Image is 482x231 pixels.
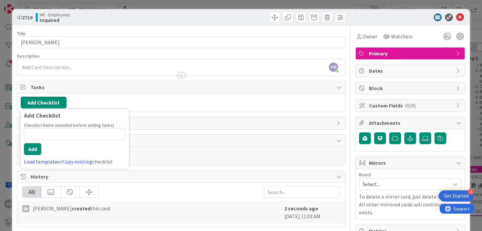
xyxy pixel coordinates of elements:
[24,143,41,155] button: Add
[40,17,70,23] b: Inquired
[369,119,453,127] span: Attachments
[22,205,30,212] div: AB
[363,32,377,40] span: Owner
[369,102,453,109] span: Custom Fields
[30,119,333,127] span: Links
[72,205,90,212] b: created
[329,63,338,72] span: AB
[62,158,92,165] a: Copy existing
[264,186,340,198] input: Search...
[369,49,453,57] span: Primary
[17,36,346,48] input: type card name here...
[17,13,32,21] span: ID
[391,32,412,40] span: Watchers
[14,1,30,9] span: Support
[468,189,474,195] div: 1
[24,112,126,119] div: Add Checklist
[24,122,114,128] label: Checklist Name (needed before adding tasks)
[24,158,126,165] div: or checklist
[30,137,333,144] span: Comments
[439,190,474,202] div: Open Get Started checklist, remaining modules: 1
[284,204,340,220] div: [DATE] 11:03 AM
[369,67,453,75] span: Dates
[17,53,40,59] span: Description
[21,97,67,108] button: Add Checklist
[369,84,453,92] span: Block
[24,158,57,165] a: Load template
[444,193,469,199] div: Get Started
[30,173,333,181] span: History
[22,14,32,21] b: 2716
[284,205,318,212] b: 2 seconds ago
[363,180,447,189] span: Select...
[369,159,453,167] span: Mirrors
[30,83,333,91] span: Tasks
[40,12,70,17] span: HR - Employees
[359,193,461,216] p: To delete a mirror card, just delete the card. All other mirrored cards will continue to exists.
[33,204,110,212] span: [PERSON_NAME] this card
[23,186,42,198] div: All
[17,30,26,36] label: Title
[359,172,371,177] span: Board
[405,102,416,109] span: ( 0/0 )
